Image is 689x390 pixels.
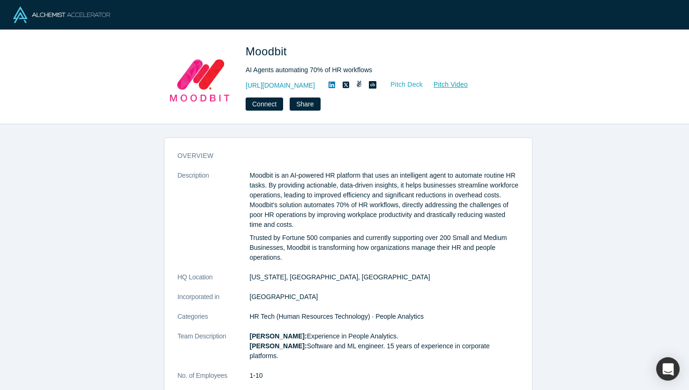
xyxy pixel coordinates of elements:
[250,371,519,381] dd: 1-10
[290,97,320,111] button: Share
[250,272,519,282] dd: [US_STATE], [GEOGRAPHIC_DATA], [GEOGRAPHIC_DATA]
[250,292,519,302] dd: [GEOGRAPHIC_DATA]
[380,79,423,90] a: Pitch Deck
[178,312,250,331] dt: Categories
[250,171,519,230] p: Moodbit is an AI-powered HR platform that uses an intelligent agent to automate routine HR tasks....
[246,81,315,90] a: [URL][DOMAIN_NAME]
[246,65,508,75] div: AI Agents automating 70% of HR workflows
[246,97,283,111] button: Connect
[167,43,232,109] img: Moodbit's Logo
[250,233,519,262] p: Trusted by Fortune 500 companies and currently supporting over 200 Small and Medium Businesses, M...
[423,79,468,90] a: Pitch Video
[178,331,250,371] dt: Team Description
[178,272,250,292] dt: HQ Location
[178,292,250,312] dt: Incorporated in
[246,45,290,58] span: Moodbit
[178,171,250,272] dt: Description
[250,331,519,361] p: Experience in People Analytics. Software and ML engineer. 15 years of experience in corporate pla...
[178,151,506,161] h3: overview
[13,7,110,23] img: Alchemist Logo
[250,342,307,350] strong: [PERSON_NAME]:
[250,332,307,340] strong: [PERSON_NAME]:
[250,313,424,320] span: HR Tech (Human Resources Technology) · People Analytics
